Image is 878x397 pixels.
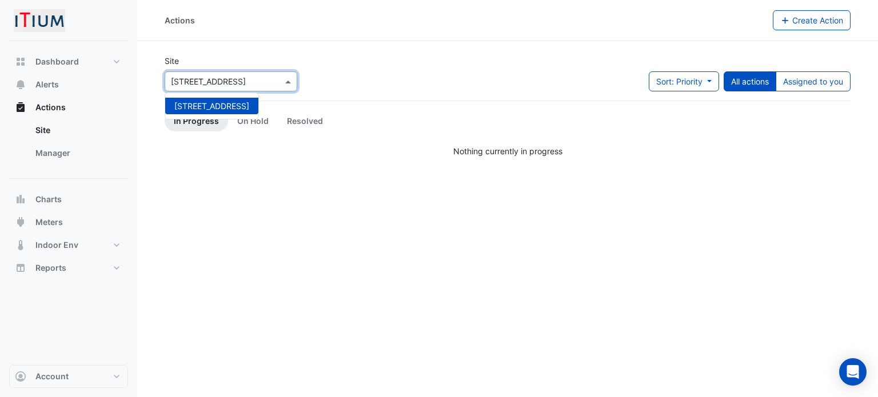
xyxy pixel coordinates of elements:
[35,79,59,90] span: Alerts
[14,9,65,32] img: Company Logo
[15,262,26,274] app-icon: Reports
[165,110,228,131] a: In Progress
[724,71,776,91] button: All actions
[9,50,128,73] button: Dashboard
[9,188,128,211] button: Charts
[9,96,128,119] button: Actions
[35,239,78,251] span: Indoor Env
[15,194,26,205] app-icon: Charts
[9,211,128,234] button: Meters
[9,256,128,279] button: Reports
[165,93,259,119] ng-dropdown-panel: Options list
[35,56,79,67] span: Dashboard
[35,216,63,228] span: Meters
[839,358,867,386] div: Open Intercom Messenger
[35,194,62,205] span: Charts
[15,216,26,228] app-icon: Meters
[35,102,66,113] span: Actions
[15,79,26,90] app-icon: Alerts
[165,145,851,157] div: Nothing currently in progress
[26,142,128,165] a: Manager
[35,262,66,274] span: Reports
[15,56,26,67] app-icon: Dashboard
[228,110,278,131] a: On Hold
[9,365,128,388] button: Account
[35,371,69,382] span: Account
[26,119,128,142] a: Site
[656,77,703,86] span: Sort: Priority
[776,71,851,91] button: Assigned to you
[9,119,128,169] div: Actions
[174,101,249,111] span: [STREET_ADDRESS]
[649,71,719,91] button: Sort: Priority
[15,239,26,251] app-icon: Indoor Env
[165,14,195,26] div: Actions
[9,234,128,256] button: Indoor Env
[15,102,26,113] app-icon: Actions
[773,10,851,30] button: Create Action
[792,15,843,25] span: Create Action
[9,73,128,96] button: Alerts
[278,110,332,131] a: Resolved
[165,55,179,67] label: Site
